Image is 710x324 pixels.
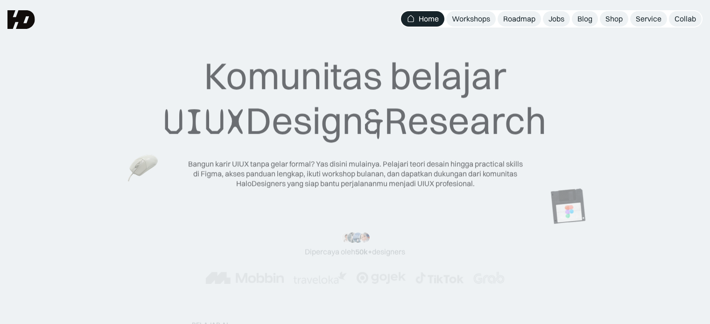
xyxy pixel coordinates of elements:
div: Dipercaya oleh designers [305,247,405,257]
a: Workshops [446,11,496,27]
div: Komunitas belajar Design Research [163,53,547,144]
a: Blog [572,11,598,27]
span: & [364,99,384,144]
span: UIUX [163,99,246,144]
div: Collab [675,14,696,24]
div: Home [419,14,439,24]
div: Service [636,14,661,24]
div: Shop [605,14,623,24]
a: Collab [669,11,702,27]
a: Home [401,11,444,27]
span: 50k+ [355,247,372,256]
div: Roadmap [503,14,535,24]
div: Bangun karir UIUX tanpa gelar formal? Yas disini mulainya. Pelajari teori desain hingga practical... [187,159,523,188]
div: Jobs [548,14,564,24]
div: Workshops [452,14,490,24]
a: Jobs [543,11,570,27]
a: Roadmap [498,11,541,27]
a: Service [630,11,667,27]
a: Shop [600,11,628,27]
div: Blog [577,14,592,24]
